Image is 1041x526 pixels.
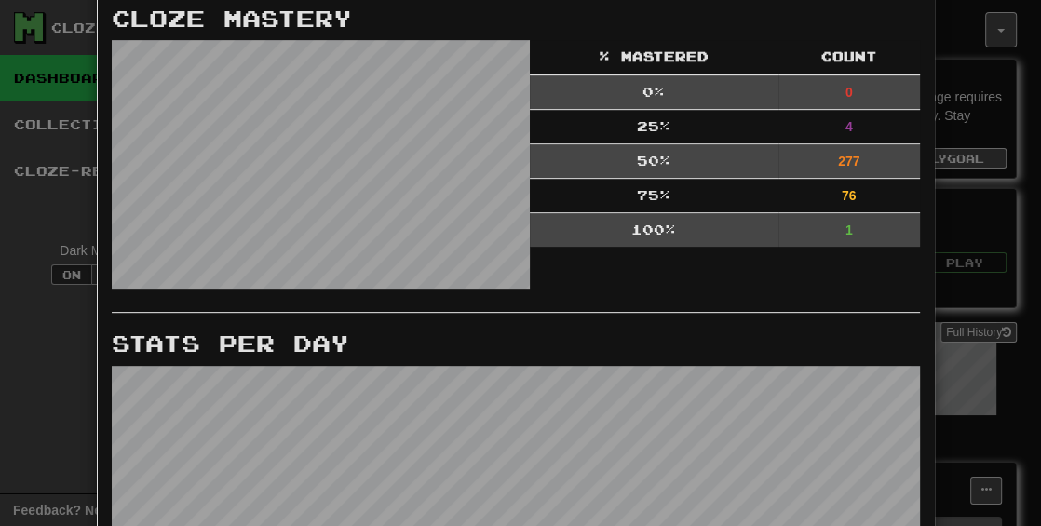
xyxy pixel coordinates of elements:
td: 75 % [530,179,778,213]
th: % Mastered [530,40,778,74]
strong: 76 [842,188,857,203]
strong: 277 [838,154,859,169]
strong: 1 [845,223,853,237]
td: 0 % [530,74,778,110]
h3: Cloze Mastery [112,7,920,31]
h3: Stats Per Day [112,331,920,356]
td: 25 % [530,110,778,144]
td: 50 % [530,144,778,179]
td: 100 % [530,213,778,248]
strong: 4 [845,119,853,134]
strong: 0 [845,85,853,100]
th: Count [778,40,920,74]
